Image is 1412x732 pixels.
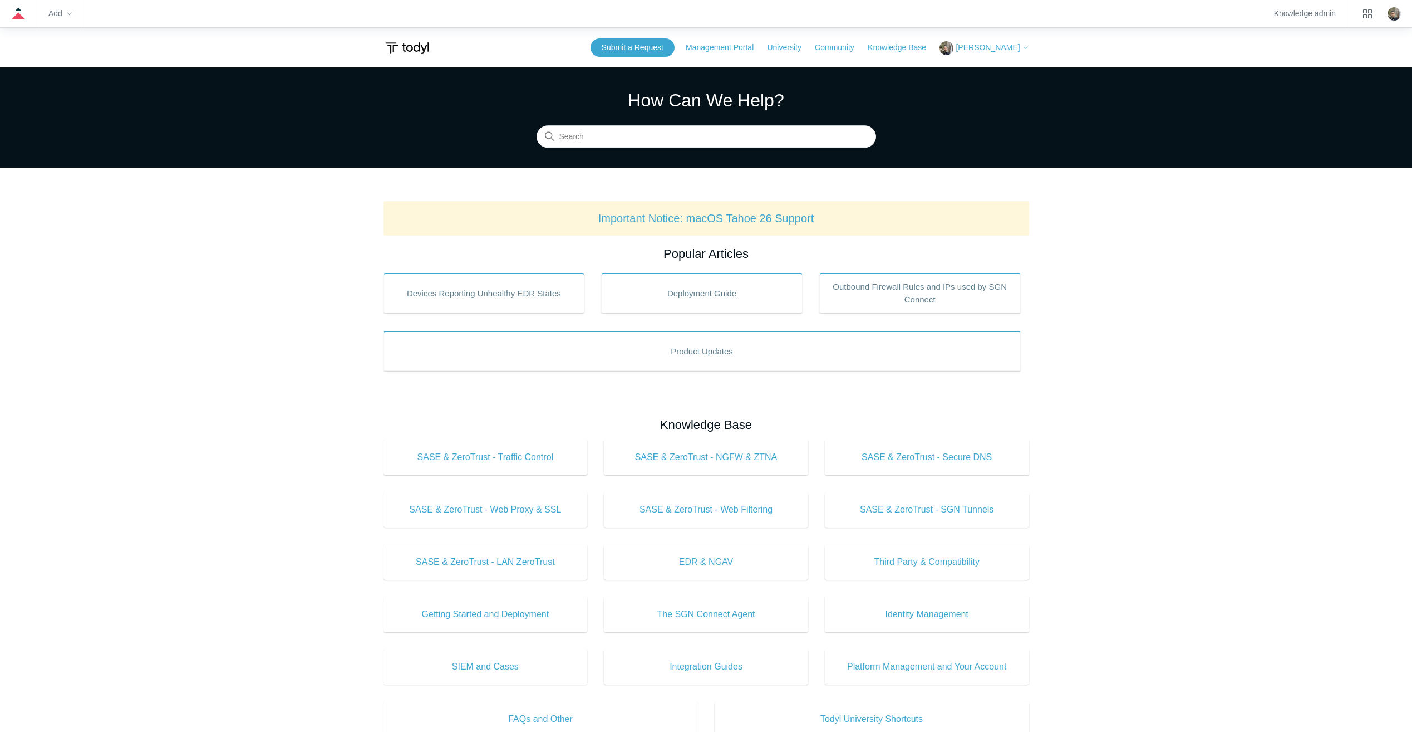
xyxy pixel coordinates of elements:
a: Third Party & Compatibility [825,544,1029,580]
h1: How Can We Help? [537,87,876,114]
zd-hc-trigger: Add [48,11,72,17]
a: SASE & ZeroTrust - Traffic Control [383,440,588,475]
span: SASE & ZeroTrust - Web Proxy & SSL [400,503,571,516]
span: SASE & ZeroTrust - Traffic Control [400,451,571,464]
img: user avatar [1388,7,1401,21]
a: SASE & ZeroTrust - Web Filtering [604,492,808,528]
span: FAQs and Other [400,713,681,726]
a: Submit a Request [591,38,675,57]
a: Knowledge admin [1274,11,1336,17]
span: Integration Guides [621,660,791,674]
zd-hc-trigger: Click your profile icon to open the profile menu [1388,7,1401,21]
img: Todyl Support Center Help Center home page [383,38,431,58]
a: Identity Management [825,597,1029,632]
span: Platform Management and Your Account [842,660,1012,674]
a: SIEM and Cases [383,649,588,685]
input: Search [537,126,876,148]
span: SIEM and Cases [400,660,571,674]
a: Integration Guides [604,649,808,685]
a: The SGN Connect Agent [604,597,808,632]
span: Todyl University Shortcuts [731,713,1012,726]
a: Management Portal [686,42,765,53]
a: Devices Reporting Unhealthy EDR States [383,273,585,313]
span: SASE & ZeroTrust - Secure DNS [842,451,1012,464]
a: University [767,42,812,53]
h2: Knowledge Base [383,416,1029,434]
span: [PERSON_NAME] [956,43,1020,52]
a: Platform Management and Your Account [825,649,1029,685]
a: EDR & NGAV [604,544,808,580]
a: SASE & ZeroTrust - LAN ZeroTrust [383,544,588,580]
a: SASE & ZeroTrust - NGFW & ZTNA [604,440,808,475]
a: Community [815,42,865,53]
span: Third Party & Compatibility [842,555,1012,569]
a: Important Notice: macOS Tahoe 26 Support [598,212,814,225]
span: SASE & ZeroTrust - Web Filtering [621,503,791,516]
span: SASE & ZeroTrust - NGFW & ZTNA [621,451,791,464]
a: Getting Started and Deployment [383,597,588,632]
a: SASE & ZeroTrust - Secure DNS [825,440,1029,475]
h2: Popular Articles [383,245,1029,263]
span: SASE & ZeroTrust - SGN Tunnels [842,503,1012,516]
span: The SGN Connect Agent [621,608,791,621]
a: Knowledge Base [868,42,937,53]
a: SASE & ZeroTrust - Web Proxy & SSL [383,492,588,528]
a: Product Updates [383,331,1021,371]
span: EDR & NGAV [621,555,791,569]
a: SASE & ZeroTrust - SGN Tunnels [825,492,1029,528]
span: Getting Started and Deployment [400,608,571,621]
button: [PERSON_NAME] [939,41,1029,55]
span: SASE & ZeroTrust - LAN ZeroTrust [400,555,571,569]
a: Outbound Firewall Rules and IPs used by SGN Connect [819,273,1021,313]
span: Identity Management [842,608,1012,621]
a: Deployment Guide [601,273,803,313]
